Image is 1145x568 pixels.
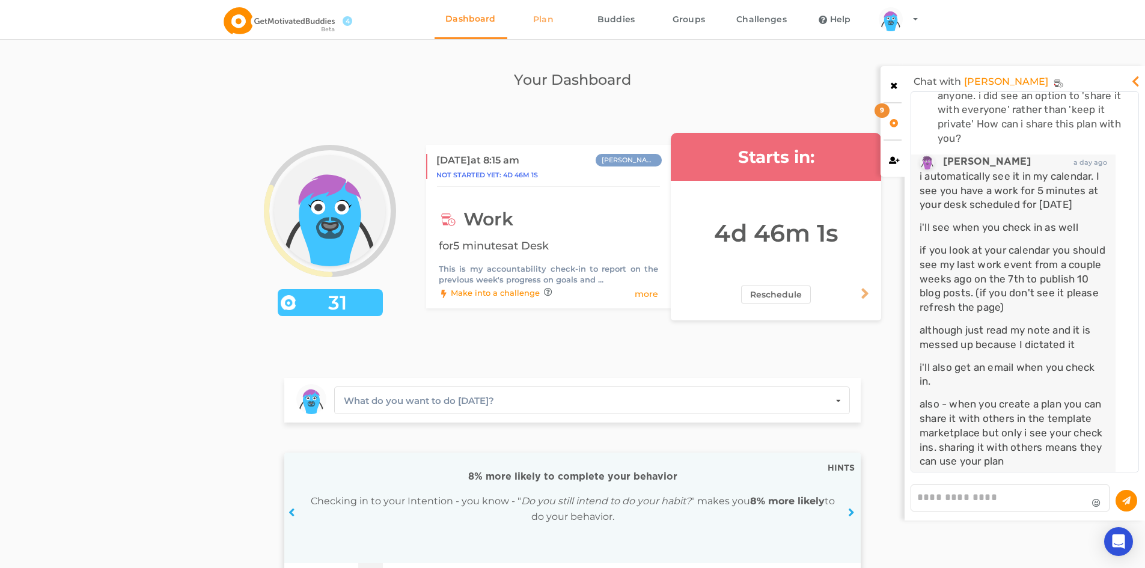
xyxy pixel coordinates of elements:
div: i automatically see it in my calendar. I see you have a work for 5 minutes at your desk scheduled... [920,169,1107,212]
div: for 5 minutes at [439,239,658,254]
div: although just read my note and it is messed up because I dictated it [920,323,1107,352]
strong: 8% more likely [750,495,825,507]
a: Make into a challenge [451,288,540,300]
div: Open Intercom Messenger [1104,527,1133,556]
span: 8% more likely to complete your behavior [468,472,677,481]
span: 4d 46m 1s [503,171,538,179]
div: [DATE] at 8:15 am [436,154,519,166]
a: more [635,288,658,300]
span: 4 [343,16,352,26]
div: i'll also get an email when you check in. [920,361,1107,389]
p: Checking in to your Intention - you know - " " makes you to do your behavior. [304,493,841,525]
span: Not started yet: [436,171,538,179]
span: a day ago [1073,158,1107,166]
p: This is my accountability check-in to report on the previous week's progress on goals and ... [439,263,658,286]
p: Desk [521,239,549,252]
div: Work [439,208,658,230]
div: i have created a weekly plan though, i didnt see an option to share it with anyone. i did see an ... [938,60,1131,146]
button: Reschedule [741,286,811,304]
div: What do you want to do [DATE]? [344,394,494,408]
div: i'll see when you check in as well [920,221,1107,235]
div: HINTS [828,465,855,472]
span: [PERSON_NAME] [943,157,1031,166]
div: [PERSON_NAME] Work [596,154,662,166]
a: [PERSON_NAME] [964,72,1048,91]
div: if you look at your calendar you should see my last work event from a couple weeks ago on the 7th... [920,243,1107,315]
span: 4d 46m 1s [714,218,838,248]
a: [PERSON_NAME] [920,154,1031,169]
em: Do you still intend to do your habit? [521,495,691,507]
h2: Your Dashboard [234,69,911,91]
div: also - when you create a plan you can share it with others in the template marketplace but only i... [920,397,1107,469]
div: Starts in: [671,133,881,181]
span: 31 [296,297,379,309]
div: Chat with [914,72,1055,91]
div: 9 [875,103,890,118]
